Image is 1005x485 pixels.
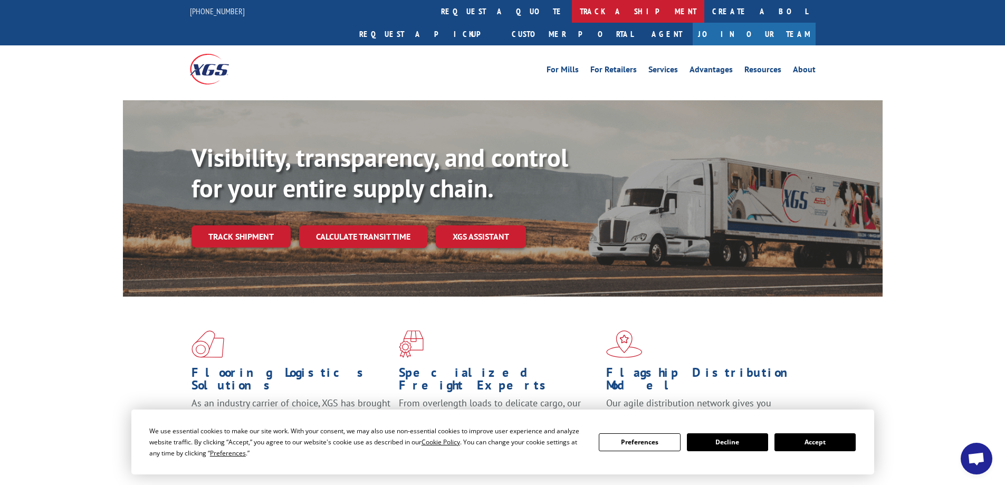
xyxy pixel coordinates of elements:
[641,23,693,45] a: Agent
[351,23,504,45] a: Request a pickup
[690,65,733,77] a: Advantages
[192,141,568,204] b: Visibility, transparency, and control for your entire supply chain.
[149,425,586,459] div: We use essential cookies to make our site work. With your consent, we may also use non-essential ...
[192,330,224,358] img: xgs-icon-total-supply-chain-intelligence-red
[774,433,856,451] button: Accept
[192,225,291,248] a: Track shipment
[648,65,678,77] a: Services
[192,366,391,397] h1: Flooring Logistics Solutions
[399,397,598,444] p: From overlength loads to delicate cargo, our experienced staff knows the best way to move your fr...
[436,225,526,248] a: XGS ASSISTANT
[606,366,806,397] h1: Flagship Distribution Model
[961,443,992,474] div: Open chat
[399,366,598,397] h1: Specialized Freight Experts
[422,438,460,446] span: Cookie Policy
[504,23,641,45] a: Customer Portal
[606,397,800,422] span: Our agile distribution network gives you nationwide inventory management on demand.
[793,65,816,77] a: About
[399,330,424,358] img: xgs-icon-focused-on-flooring-red
[547,65,579,77] a: For Mills
[192,397,390,434] span: As an industry carrier of choice, XGS has brought innovation and dedication to flooring logistics...
[687,433,768,451] button: Decline
[299,225,427,248] a: Calculate transit time
[744,65,781,77] a: Resources
[606,330,643,358] img: xgs-icon-flagship-distribution-model-red
[210,449,246,458] span: Preferences
[599,433,680,451] button: Preferences
[590,65,637,77] a: For Retailers
[693,23,816,45] a: Join Our Team
[190,6,245,16] a: [PHONE_NUMBER]
[131,410,874,474] div: Cookie Consent Prompt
